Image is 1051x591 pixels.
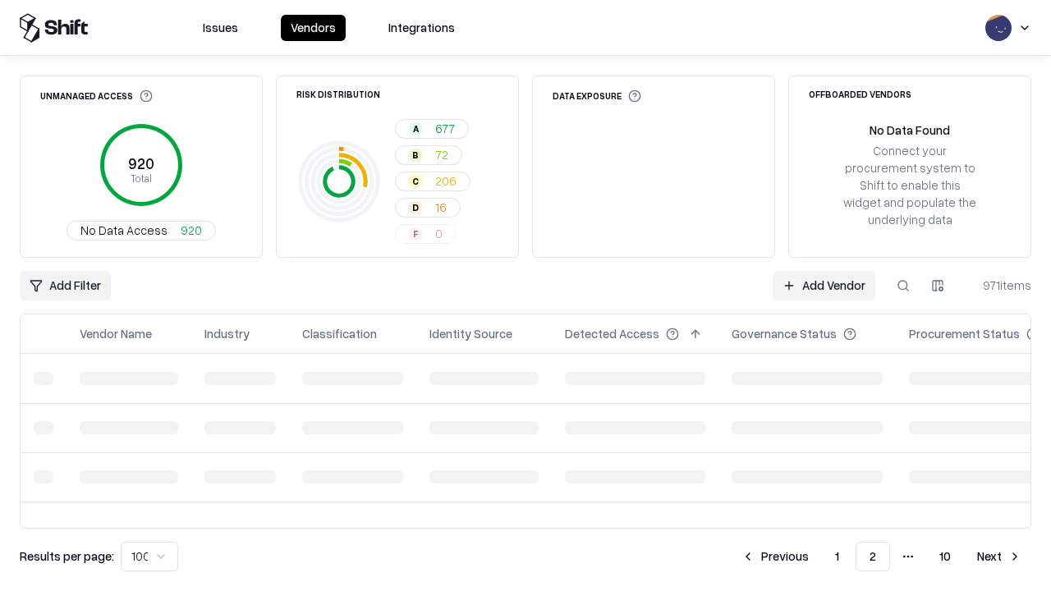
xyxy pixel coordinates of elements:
[395,119,469,139] button: A677
[395,198,461,218] button: D16
[435,199,447,216] span: 16
[395,145,462,165] button: B72
[429,325,512,342] div: Identity Source
[732,325,837,342] div: Governance Status
[281,15,346,41] button: Vendors
[40,89,153,103] div: Unmanaged Access
[842,142,978,229] div: Connect your procurement system to Shift to enable this widget and populate the underlying data
[80,325,152,342] div: Vendor Name
[435,120,455,137] span: 677
[193,15,248,41] button: Issues
[296,89,380,98] div: Risk Distribution
[20,547,114,565] p: Results per page:
[395,172,470,191] button: C206
[553,89,641,103] div: Data Exposure
[409,201,422,214] div: D
[822,542,852,571] button: 1
[565,325,659,342] div: Detected Access
[67,221,216,241] button: No Data Access920
[856,542,890,571] button: 2
[435,146,448,163] span: 72
[379,15,465,41] button: Integrations
[926,542,964,571] button: 10
[128,154,154,172] tspan: 920
[435,172,457,190] span: 206
[966,277,1031,294] div: 971 items
[909,325,1020,342] div: Procurement Status
[302,325,377,342] div: Classification
[181,222,202,239] span: 920
[20,271,111,300] button: Add Filter
[773,271,875,300] a: Add Vendor
[809,89,911,98] div: Offboarded Vendors
[967,542,1031,571] button: Next
[204,325,250,342] div: Industry
[131,172,152,185] tspan: Total
[80,222,168,239] span: No Data Access
[409,175,422,188] div: C
[732,542,1031,571] nav: pagination
[409,149,422,162] div: B
[409,122,422,135] div: A
[870,121,950,139] div: No Data Found
[732,542,819,571] button: Previous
